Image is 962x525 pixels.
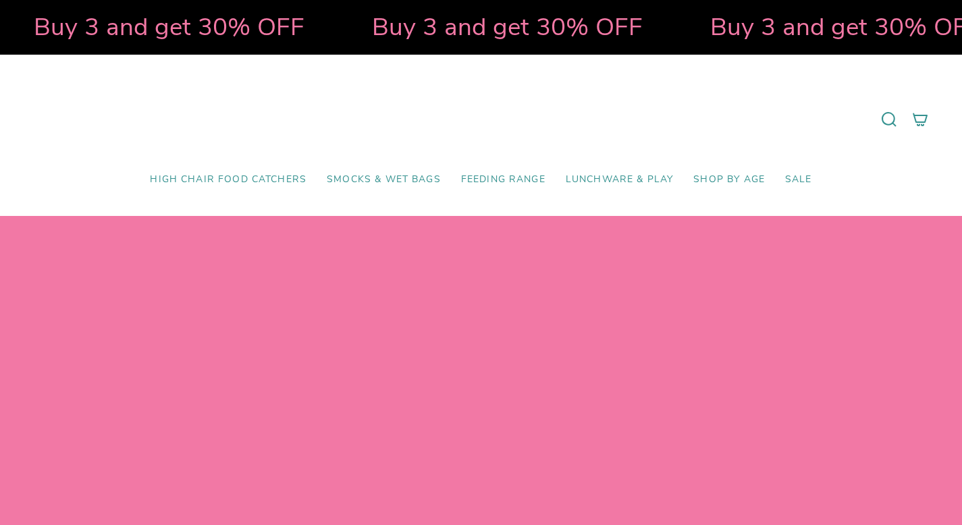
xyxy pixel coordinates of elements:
span: Shop by Age [693,174,765,186]
a: Feeding Range [451,164,556,196]
a: SALE [775,164,822,196]
span: Feeding Range [461,174,545,186]
a: Shop by Age [683,164,775,196]
a: Lunchware & Play [556,164,683,196]
a: Mumma’s Little Helpers [365,75,597,164]
span: Lunchware & Play [566,174,673,186]
strong: Buy 3 and get 30% OFF [370,10,641,44]
a: High Chair Food Catchers [140,164,317,196]
span: Smocks & Wet Bags [327,174,441,186]
a: Smocks & Wet Bags [317,164,451,196]
strong: Buy 3 and get 30% OFF [32,10,302,44]
span: SALE [785,174,812,186]
span: High Chair Food Catchers [150,174,306,186]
